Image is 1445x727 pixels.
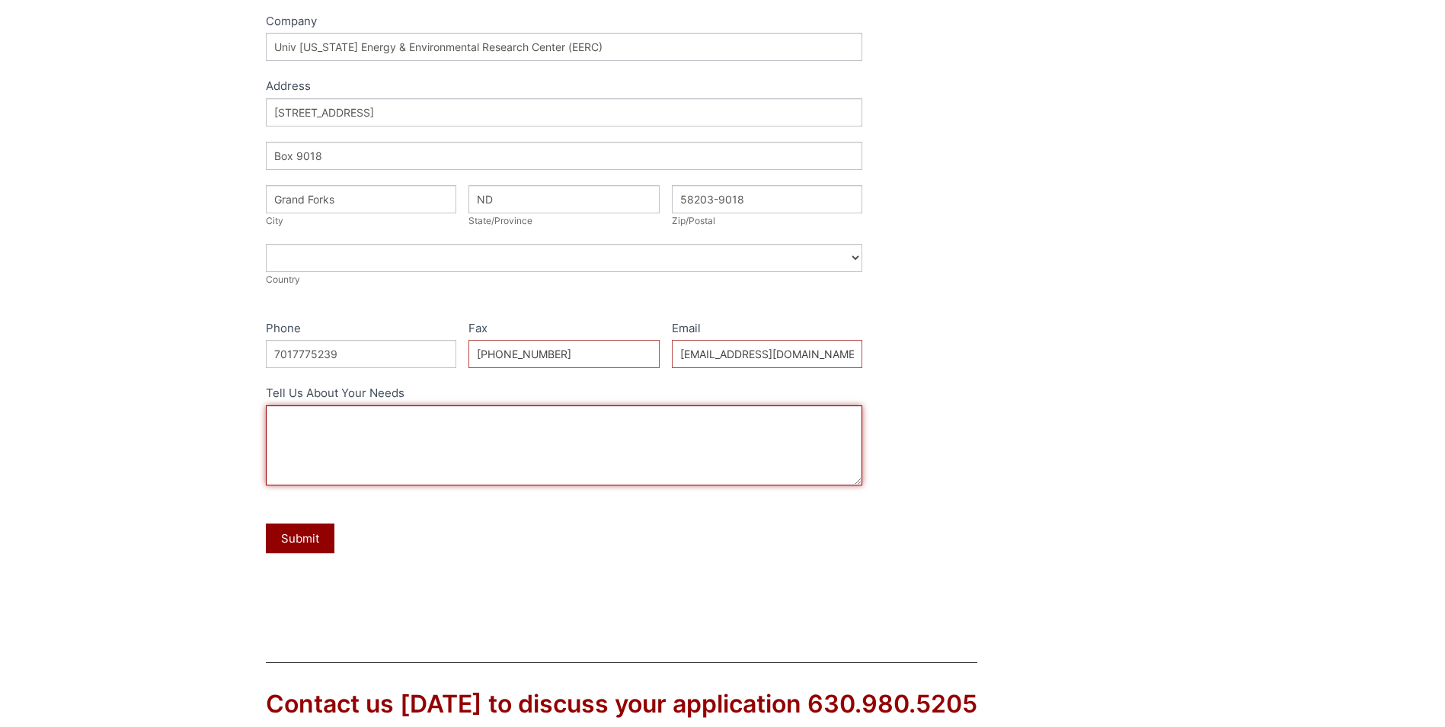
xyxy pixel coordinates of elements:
[468,213,660,229] div: State/Province
[266,213,457,229] div: City
[266,319,457,341] label: Phone
[468,319,660,341] label: Fax
[266,383,863,405] label: Tell Us About Your Needs
[672,319,863,341] label: Email
[266,76,863,98] div: Address
[266,11,863,34] label: Company
[266,687,977,722] div: Contact us [DATE] to discuss your application 630.980.5205
[266,524,334,553] button: Submit
[672,213,863,229] div: Zip/Postal
[266,272,863,287] div: Country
